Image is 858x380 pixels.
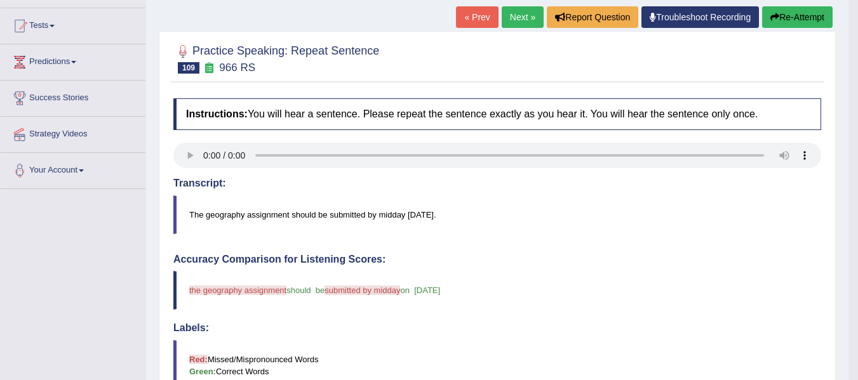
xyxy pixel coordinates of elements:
h4: Labels: [173,322,821,334]
a: Success Stories [1,81,145,112]
a: Your Account [1,153,145,185]
span: submitted by midday [325,285,400,295]
a: Troubleshoot Recording [641,6,759,28]
h4: You will hear a sentence. Please repeat the sentence exactly as you hear it. You will hear the se... [173,98,821,130]
span: the geography assignment [189,285,286,295]
blockquote: The geography assignment should be submitted by midday [DATE]. [173,195,821,234]
h4: Accuracy Comparison for Listening Scores: [173,254,821,265]
b: Green: [189,367,216,376]
button: Re-Attempt [762,6,833,28]
span: on [400,285,409,295]
a: Next » [502,6,544,28]
h2: Practice Speaking: Repeat Sentence [173,42,379,74]
small: Exam occurring question [203,62,216,74]
a: Predictions [1,44,145,76]
h4: Transcript: [173,178,821,189]
span: be [316,285,325,295]
b: Instructions: [186,108,248,119]
small: 966 RS [219,62,255,74]
a: Tests [1,8,145,40]
a: Strategy Videos [1,117,145,148]
button: Report Question [547,6,638,28]
span: [DATE] [414,285,440,295]
a: « Prev [456,6,498,28]
span: should [286,285,311,295]
span: 109 [178,62,199,74]
b: Red: [189,355,208,364]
